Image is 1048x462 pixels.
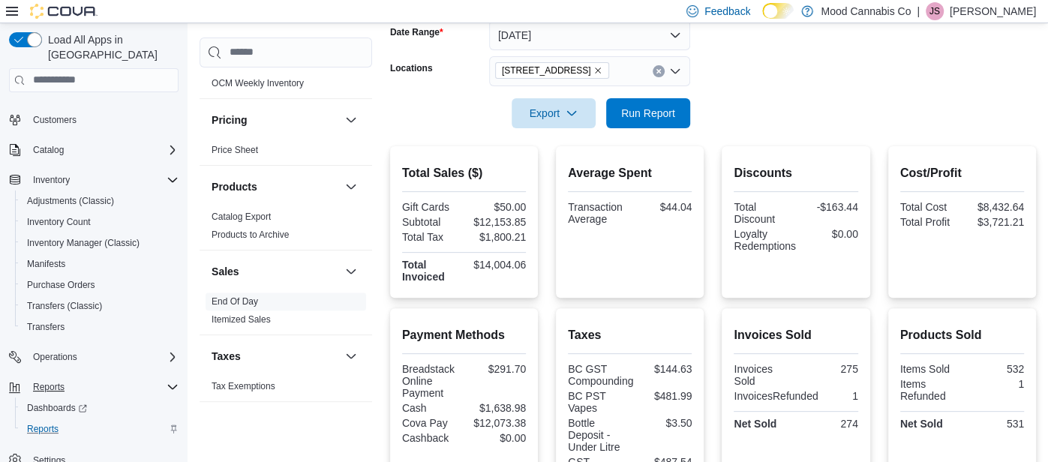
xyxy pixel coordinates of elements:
[21,420,179,438] span: Reports
[30,4,98,19] img: Cova
[21,213,179,231] span: Inventory Count
[762,19,763,19] span: Dark Mode
[734,390,818,402] div: InvoicesRefunded
[653,65,665,77] button: Clear input
[3,376,185,397] button: Reports
[900,216,959,228] div: Total Profit
[212,264,239,279] h3: Sales
[200,292,372,334] div: Sales
[402,417,461,429] div: Cova Pay
[27,110,179,129] span: Customers
[390,26,443,38] label: Date Range
[568,390,627,414] div: BC PST Vapes
[734,201,793,225] div: Total Discount
[799,363,858,375] div: 275
[27,378,179,396] span: Reports
[799,201,858,213] div: -$163.44
[489,20,690,50] button: [DATE]
[633,390,692,402] div: $481.99
[950,2,1036,20] p: [PERSON_NAME]
[200,208,372,250] div: Products
[917,2,920,20] p: |
[15,232,185,253] button: Inventory Manager (Classic)
[402,326,526,344] h2: Payment Methods
[21,255,179,273] span: Manifests
[900,418,943,430] strong: Net Sold
[512,98,596,128] button: Export
[15,316,185,337] button: Transfers
[734,418,776,430] strong: Net Sold
[212,349,339,364] button: Taxes
[402,259,445,283] strong: Total Invoiced
[824,390,858,402] div: 1
[212,314,271,325] a: Itemized Sales
[212,211,271,222] a: Catalog Export
[212,264,339,279] button: Sales
[568,363,633,387] div: BC GST Compounding
[965,201,1024,213] div: $8,432.64
[568,201,627,225] div: Transaction Average
[200,377,372,401] div: Taxes
[669,65,681,77] button: Open list of options
[21,234,179,252] span: Inventory Manager (Classic)
[900,326,1024,344] h2: Products Sold
[21,234,146,252] a: Inventory Manager (Classic)
[342,111,360,129] button: Pricing
[27,321,65,333] span: Transfers
[633,417,692,429] div: $3.50
[639,363,692,375] div: $144.63
[467,231,526,243] div: $1,800.21
[3,169,185,190] button: Inventory
[33,174,70,186] span: Inventory
[965,378,1024,390] div: 1
[467,402,526,414] div: $1,638.98
[42,32,179,62] span: Load All Apps in [GEOGRAPHIC_DATA]
[21,297,179,315] span: Transfers (Classic)
[734,228,796,252] div: Loyalty Redemptions
[212,211,271,223] span: Catalog Export
[33,381,65,393] span: Reports
[212,349,241,364] h3: Taxes
[21,192,179,210] span: Adjustments (Classic)
[568,326,692,344] h2: Taxes
[495,62,610,79] span: 3923 Victoria Ave
[15,418,185,439] button: Reports
[467,432,526,444] div: $0.00
[21,399,179,417] span: Dashboards
[200,141,372,165] div: Pricing
[27,171,179,189] span: Inventory
[965,363,1024,375] div: 532
[27,348,179,366] span: Operations
[212,296,258,307] a: End Of Day
[762,3,794,19] input: Dark Mode
[33,114,77,126] span: Customers
[200,74,372,98] div: OCM
[15,295,185,316] button: Transfers (Classic)
[212,229,289,241] span: Products to Archive
[3,346,185,367] button: Operations
[965,216,1024,228] div: $3,721.21
[900,363,959,375] div: Items Sold
[27,258,65,270] span: Manifests
[212,313,271,325] span: Itemized Sales
[467,216,526,228] div: $12,153.85
[27,171,76,189] button: Inventory
[402,164,526,182] h2: Total Sales ($)
[402,363,461,399] div: Breadstack Online Payment
[212,179,257,194] h3: Products
[402,216,461,228] div: Subtotal
[502,63,591,78] span: [STREET_ADDRESS]
[21,297,108,315] a: Transfers (Classic)
[633,201,692,213] div: $44.04
[27,378,71,396] button: Reports
[402,231,461,243] div: Total Tax
[27,348,83,366] button: Operations
[467,417,526,429] div: $12,073.38
[467,201,526,213] div: $50.00
[342,262,360,280] button: Sales
[521,98,587,128] span: Export
[799,418,858,430] div: 274
[734,363,793,387] div: Invoices Sold
[467,363,526,375] div: $291.70
[21,255,71,273] a: Manifests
